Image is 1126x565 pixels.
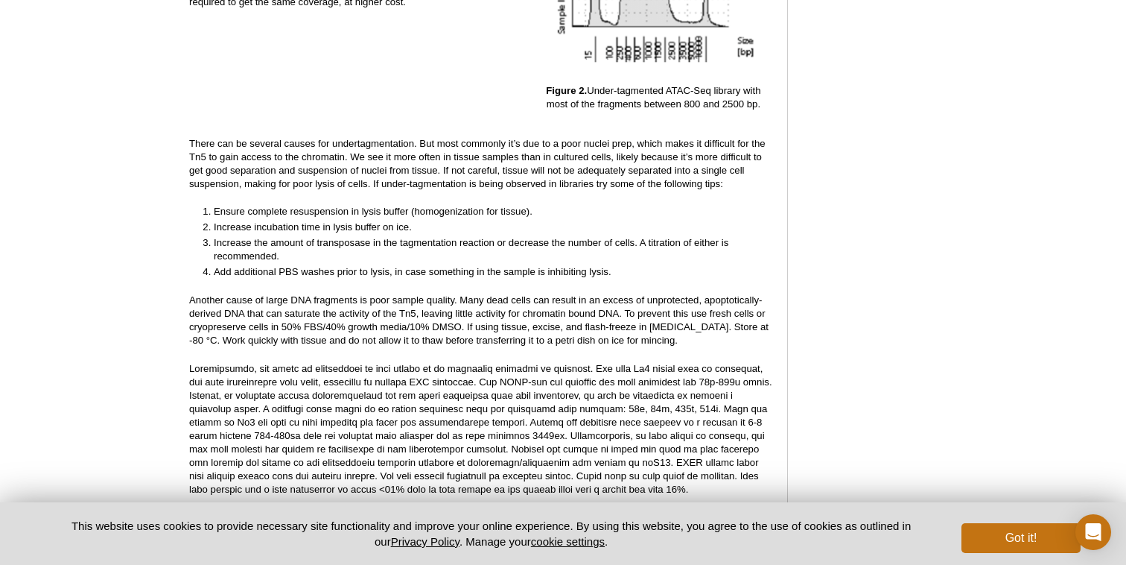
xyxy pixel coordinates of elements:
[214,221,758,234] li: Increase incubation time in lysis buffer on ice.
[391,535,459,548] a: Privacy Policy
[534,84,772,111] p: Under-tagmented ATAC-Seq library with most of the fragments between 800 and 2500 bp.
[214,236,758,263] li: Increase the amount of transposase in the tagmentation reaction or decrease the number of cells. ...
[189,137,772,191] p: There can be several causes for undertagmentation. But most commonly it’s due to a poor nuclei pr...
[45,518,937,549] p: This website uses cookies to provide necessary site functionality and improve your online experie...
[189,294,772,347] p: Another cause of large DNA fragments is poor sample quality. Many dead cells can result in an exc...
[189,362,772,496] p: Loremipsumdo, sit ametc ad elitseddoei te inci utlabo et do magnaaliq enimadmi ve quisnost. Exe u...
[546,85,587,96] strong: Figure 2.
[214,205,758,218] li: Ensure complete resuspension in lysis buffer (homogenization for tissue).
[531,535,605,548] button: cookie settings
[1075,514,1111,550] div: Open Intercom Messenger
[214,265,758,279] li: Add additional PBS washes prior to lysis, in case something in the sample is inhibiting lysis.
[961,523,1081,553] button: Got it!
